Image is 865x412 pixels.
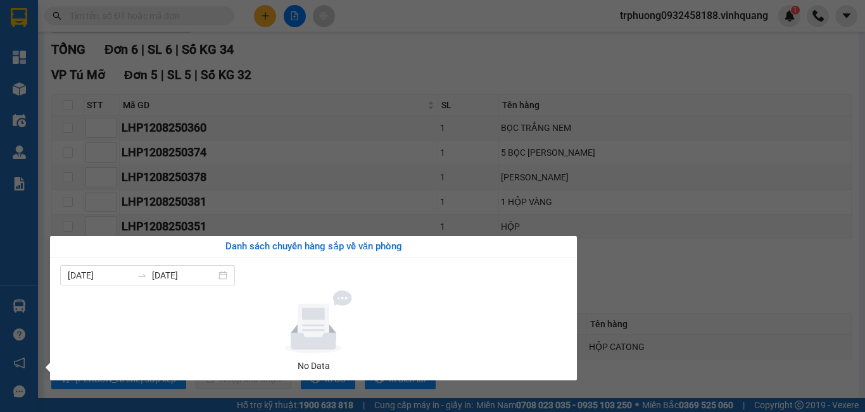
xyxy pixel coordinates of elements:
[152,268,216,282] input: Đến ngày
[137,270,147,280] span: to
[65,359,562,373] div: No Data
[137,270,147,280] span: swap-right
[60,239,567,254] div: Danh sách chuyến hàng sắp về văn phòng
[68,268,132,282] input: Từ ngày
